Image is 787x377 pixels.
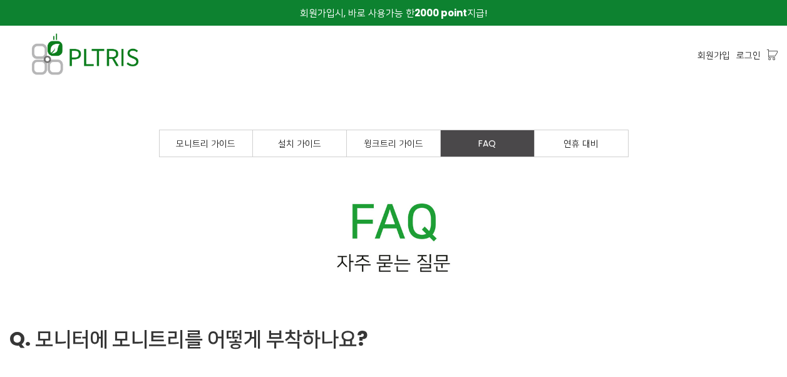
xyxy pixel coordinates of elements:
strong: 2000 point [414,6,467,19]
span: 모니트리 가이드 [176,137,235,150]
a: 설치 가이드 [253,130,346,157]
a: 회원가입 [697,48,730,62]
a: 로그인 [736,48,761,62]
span: FAQ [478,137,496,150]
span: 윙크트리 가이드 [364,137,423,150]
span: 설치 가이드 [278,137,321,150]
span: 연휴 대비 [563,137,599,150]
a: 연휴 대비 [535,130,628,157]
a: 모니트리 가이드 [160,130,252,157]
span: 회원가입시, 바로 사용가능 한 지급! [300,6,487,19]
a: 윙크트리 가이드 [347,130,440,157]
a: FAQ [441,130,534,157]
strong: Q. 모니터에 모니트리를 어떻게 부착하나요? [9,324,368,353]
